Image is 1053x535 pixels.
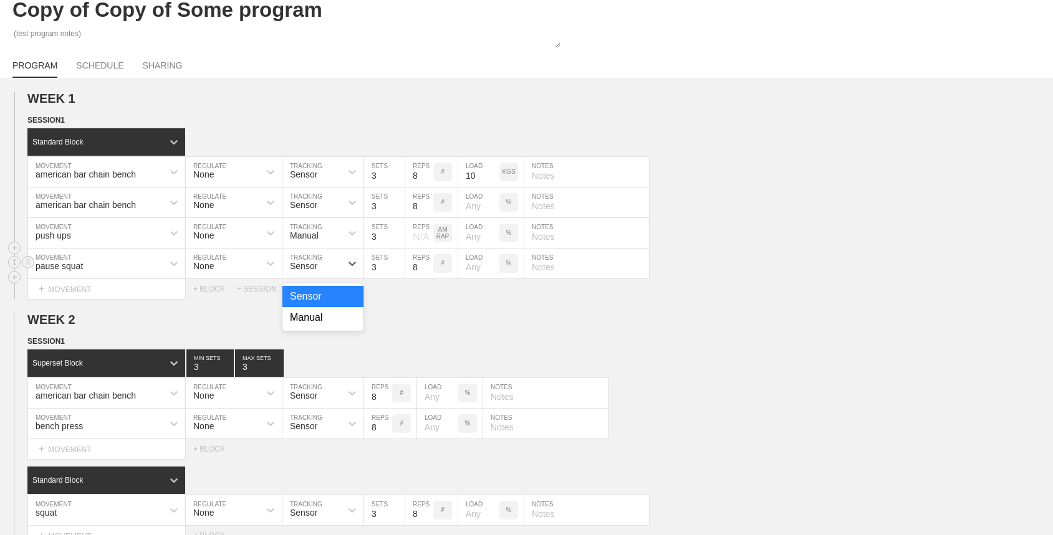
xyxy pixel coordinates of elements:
span: SESSION 1 [27,337,65,346]
p: # [441,260,445,267]
div: squat [36,508,57,518]
p: % [506,506,512,513]
a: SCHEDULE [76,60,123,77]
a: SHARING [143,60,183,77]
div: Superset Block [32,359,83,367]
p: % [506,199,512,206]
div: american bar chain bench [36,391,136,400]
div: + BLOCK [193,285,237,293]
div: MOVEMENT [27,279,186,300]
div: Sensor [290,421,317,431]
input: Notes [524,495,649,525]
input: Any [458,218,499,248]
div: MOVEMENT [27,439,186,460]
div: american bar chain bench [36,169,136,179]
input: Notes [524,157,649,187]
div: None [193,508,214,518]
span: + [39,283,44,294]
input: Notes [483,409,608,438]
p: KGS [502,168,515,175]
div: None [193,391,214,400]
div: Sensor [290,200,317,210]
div: Manual [290,230,319,240]
div: None [193,169,214,179]
input: Notes [524,249,649,278]
input: Any [417,409,458,438]
iframe: Chat Widget [991,475,1053,535]
input: None [235,349,284,377]
div: Sensor [290,169,317,179]
p: # [441,168,445,175]
p: # [400,420,403,427]
div: + SESSION [237,285,287,293]
div: pause squat [36,261,83,271]
input: Any [417,378,458,408]
p: AM RAP [433,226,452,240]
span: + [39,443,44,454]
div: push ups [36,230,71,240]
p: % [506,260,512,267]
div: None [193,261,214,271]
input: Any [458,187,499,217]
input: Notes [524,187,649,217]
p: % [465,389,471,396]
p: # [441,199,445,206]
input: Any [458,249,499,278]
div: None [193,230,214,240]
div: N/A [405,223,433,243]
div: Standard Block [32,138,83,146]
div: Sensor [290,391,317,400]
div: Sensor [290,261,317,271]
span: WEEK 1 [27,92,75,105]
div: Standard Block [32,476,83,485]
div: + BLOCK [193,445,237,453]
p: % [506,229,512,236]
div: Sensor [290,508,317,518]
p: # [441,506,445,513]
div: american bar chain bench [36,200,136,210]
div: None [193,421,214,431]
p: # [400,389,403,396]
div: None [193,200,214,210]
input: Notes [524,218,649,248]
div: bench press [36,421,83,431]
input: Notes [483,378,608,408]
a: PROGRAM [12,60,57,78]
input: Any [458,157,499,187]
span: WEEK 2 [27,313,75,326]
p: % [465,420,471,427]
input: Any [458,495,499,525]
div: Sensor [282,286,363,307]
div: Manual [282,307,363,328]
span: SESSION 1 [27,116,65,125]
